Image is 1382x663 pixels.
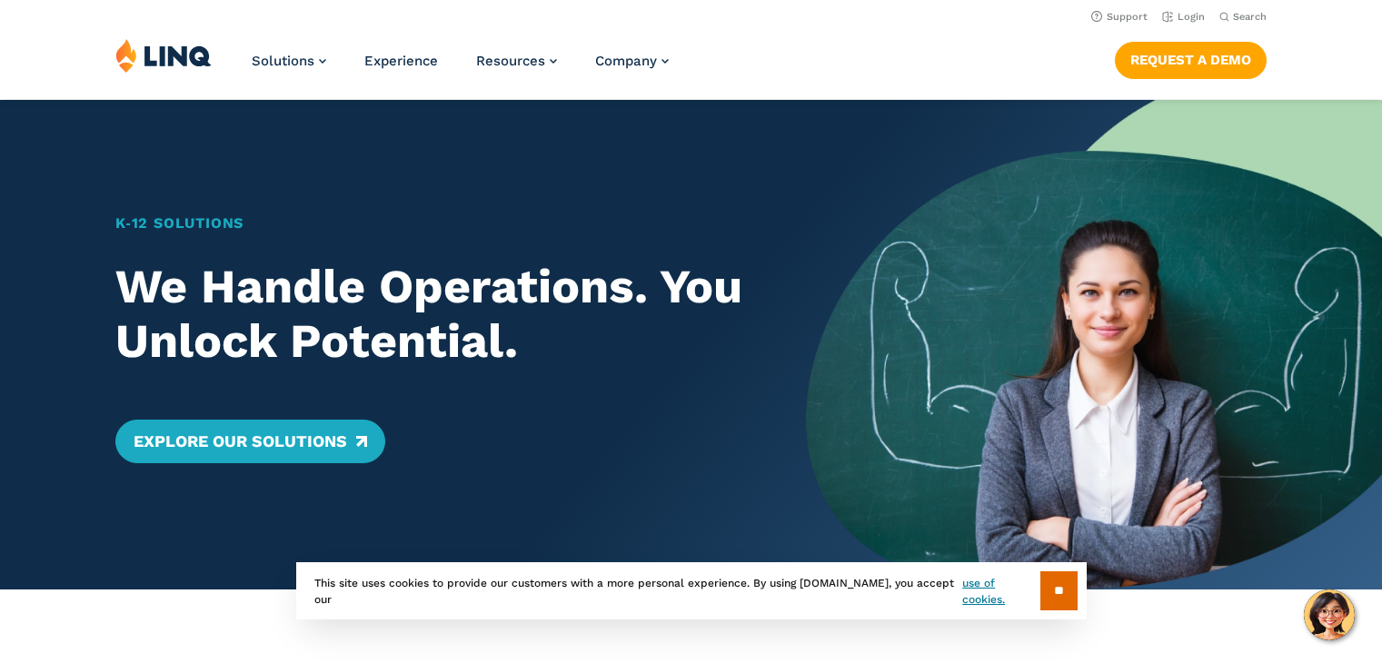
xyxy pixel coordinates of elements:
button: Hello, have a question? Let’s chat. [1304,589,1355,640]
a: Company [595,53,669,69]
a: Explore Our Solutions [115,420,385,463]
a: Login [1162,11,1205,23]
div: This site uses cookies to provide our customers with a more personal experience. By using [DOMAIN... [296,562,1087,619]
a: use of cookies. [962,575,1039,608]
nav: Primary Navigation [252,38,669,98]
img: LINQ | K‑12 Software [115,38,212,73]
button: Open Search Bar [1219,10,1267,24]
span: Company [595,53,657,69]
h1: K‑12 Solutions [115,213,751,234]
h2: We Handle Operations. You Unlock Potential. [115,260,751,369]
img: Home Banner [806,100,1382,589]
nav: Button Navigation [1115,38,1267,78]
a: Experience [364,53,438,69]
a: Solutions [252,53,326,69]
span: Solutions [252,53,314,69]
a: Resources [476,53,557,69]
span: Resources [476,53,545,69]
a: Support [1091,11,1148,23]
a: Request a Demo [1115,42,1267,78]
span: Search [1233,11,1267,23]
